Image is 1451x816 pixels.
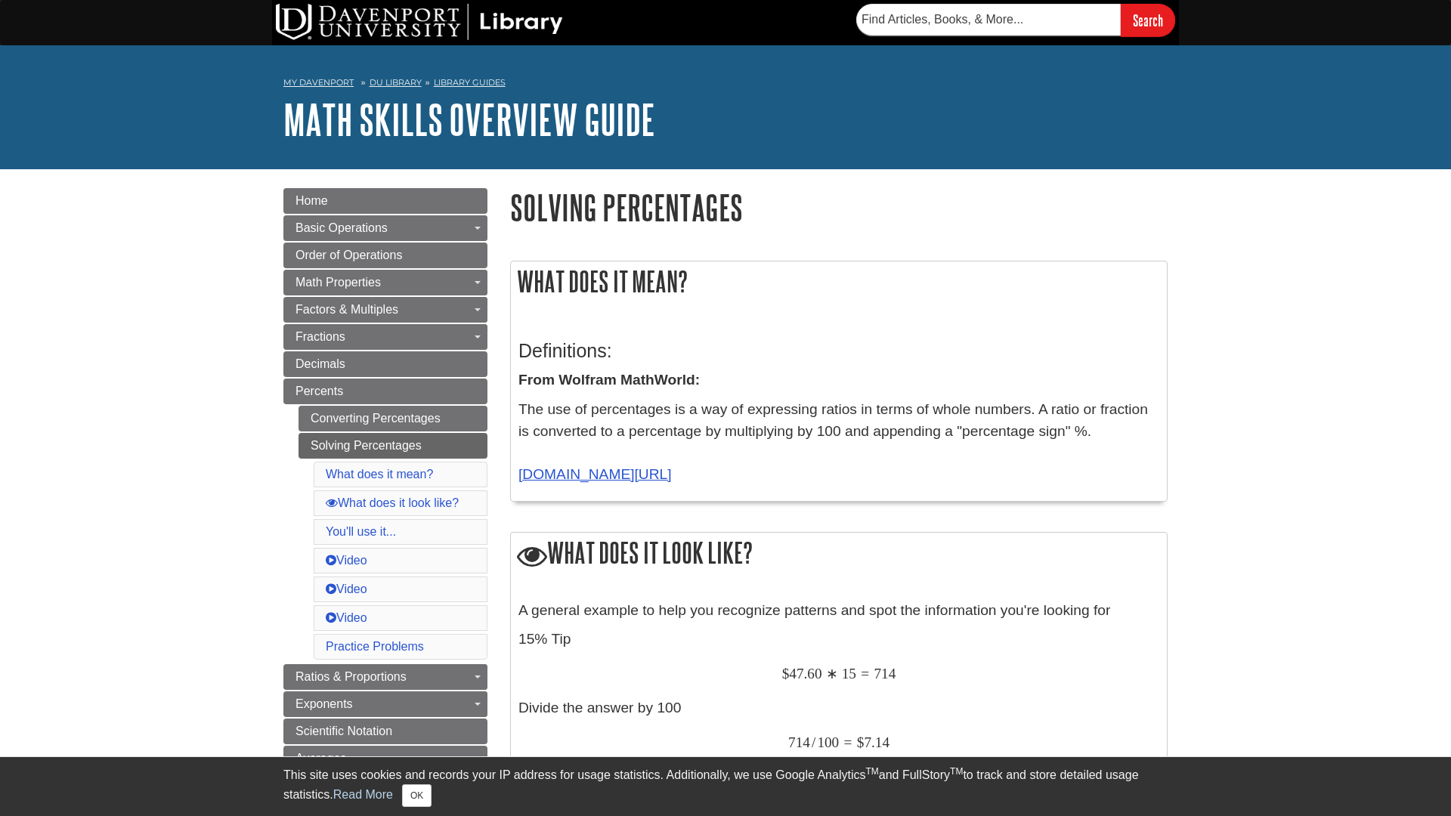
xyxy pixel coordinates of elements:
[295,303,398,316] span: Factors & Multiples
[518,466,672,482] a: [DOMAIN_NAME][URL]
[295,330,345,343] span: Fractions
[283,379,487,404] a: Percents
[518,600,1159,622] p: A general example to help you recognize patterns and spot the information you're looking for
[299,406,487,431] a: Converting Percentages
[950,766,963,777] sup: TM
[874,665,896,682] span: 714
[826,665,838,682] span: ∗
[510,188,1168,227] h1: Solving Percentages
[295,670,407,683] span: Ratios & Proportions
[518,399,1159,486] p: The use of percentages is a way of expressing ratios in terms of whole numbers. A ratio or fracti...
[295,357,345,370] span: Decimals
[295,194,328,207] span: Home
[844,734,852,751] span: =
[283,297,487,323] a: Factors & Multiples
[434,77,506,88] a: Library Guides
[518,372,700,388] strong: From Wolfram MathWorld:
[283,215,487,241] a: Basic Operations
[789,665,821,682] span: 47.60
[295,725,392,737] span: Scientific Notation
[283,324,487,350] a: Fractions
[283,270,487,295] a: Math Properties
[864,734,889,751] span: 7.14
[856,4,1175,36] form: Searches DU Library's articles, books, and more
[295,249,402,261] span: Order of Operations
[788,734,810,751] span: 714
[865,766,878,777] sup: TM
[326,583,367,595] a: Video
[283,96,655,143] a: Math Skills Overview Guide
[511,533,1167,576] h2: What does it look like?
[402,784,432,807] button: Close
[326,525,396,538] a: You'll use it...
[518,340,1159,362] h3: Definitions:
[299,433,487,459] a: Solving Percentages
[283,719,487,744] a: Scientific Notation
[283,746,487,771] a: Averages
[817,734,839,751] span: 100
[857,734,865,751] span: $
[333,788,393,801] a: Read More
[782,665,790,682] span: $
[283,691,487,717] a: Exponents
[295,752,346,765] span: Averages
[295,221,388,234] span: Basic Operations
[518,600,1159,765] div: 15% Tip Divide the answer by 100
[856,4,1121,36] input: Find Articles, Books, & More...
[283,188,487,214] a: Home
[326,468,433,481] a: What does it mean?
[326,496,459,509] a: What does it look like?
[370,77,422,88] a: DU Library
[326,554,367,567] a: Video
[1121,4,1175,36] input: Search
[842,665,856,682] span: 15
[511,261,1167,301] h2: What does it mean?
[326,640,424,653] a: Practice Problems
[295,276,381,289] span: Math Properties
[283,243,487,268] a: Order of Operations
[276,4,563,40] img: DU Library
[812,734,815,751] span: /
[295,697,353,710] span: Exponents
[283,664,487,690] a: Ratios & Proportions
[283,73,1168,97] nav: breadcrumb
[283,76,354,89] a: My Davenport
[283,351,487,377] a: Decimals
[861,665,869,682] span: =
[283,766,1168,807] div: This site uses cookies and records your IP address for usage statistics. Additionally, we use Goo...
[326,611,367,624] a: Video
[295,385,343,397] span: Percents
